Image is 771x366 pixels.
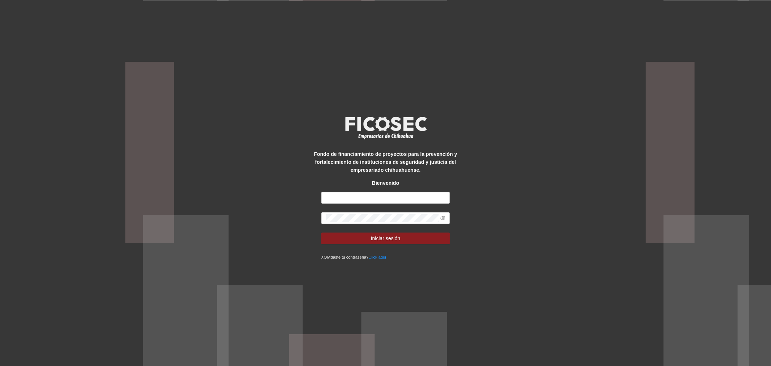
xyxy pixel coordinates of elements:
[340,114,431,141] img: logo
[368,255,386,259] a: Click aqui
[314,151,457,173] strong: Fondo de financiamiento de proyectos para la prevención y fortalecimiento de instituciones de seg...
[371,234,401,242] span: Iniciar sesión
[372,180,399,186] strong: Bienvenido
[440,216,445,221] span: eye-invisible
[321,233,450,244] button: Iniciar sesión
[321,255,386,259] small: ¿Olvidaste tu contraseña?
